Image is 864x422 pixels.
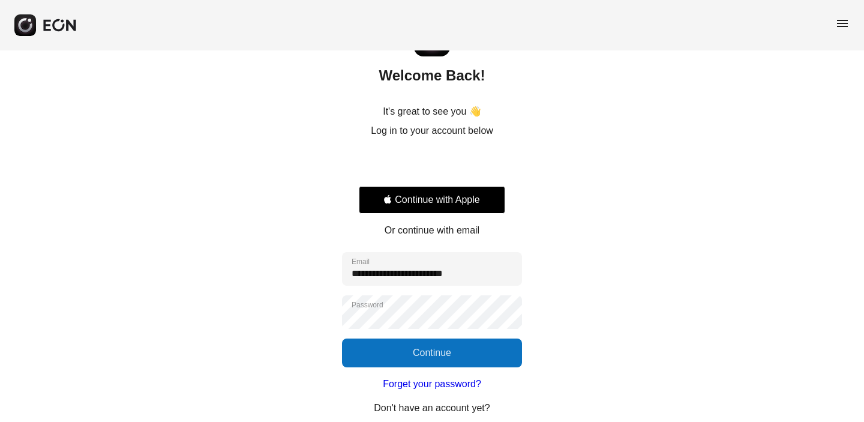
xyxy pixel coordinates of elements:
button: Signin with apple ID [359,186,505,214]
label: Password [352,300,383,310]
p: It's great to see you 👋 [383,104,481,119]
a: Forget your password? [383,377,481,391]
span: menu [835,16,850,31]
button: Continue [342,339,522,367]
p: Or continue with email [385,223,479,238]
h2: Welcome Back! [379,66,485,85]
p: Log in to your account below [371,124,493,138]
iframe: Sign in with Google Button [353,151,511,178]
p: Don't have an account yet? [374,401,490,415]
label: Email [352,257,370,267]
